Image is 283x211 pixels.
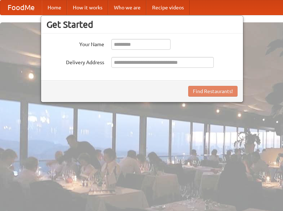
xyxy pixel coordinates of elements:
[67,0,108,15] a: How it works
[47,57,104,66] label: Delivery Address
[108,0,146,15] a: Who we are
[188,86,238,97] button: Find Restaurants!
[42,0,67,15] a: Home
[0,0,42,15] a: FoodMe
[47,19,238,30] h3: Get Started
[47,39,104,48] label: Your Name
[146,0,190,15] a: Recipe videos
